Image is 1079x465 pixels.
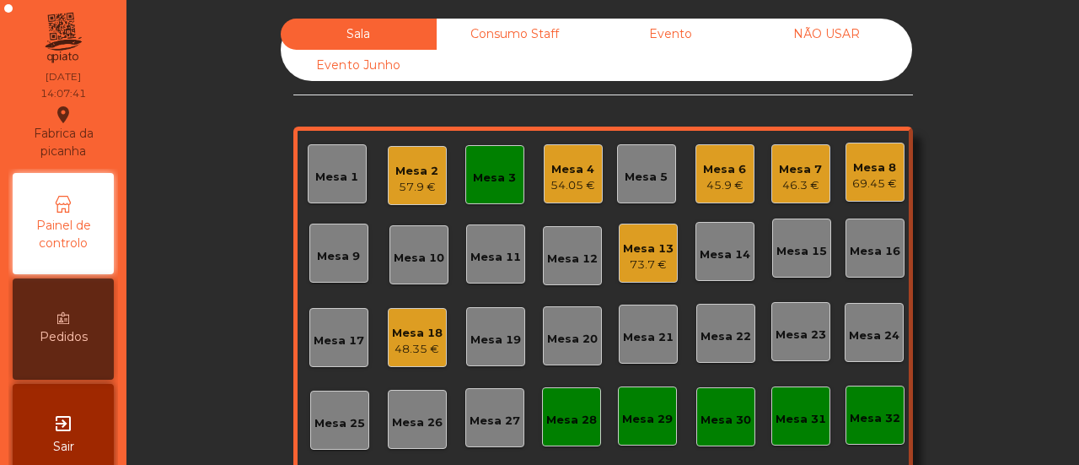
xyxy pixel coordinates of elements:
span: Sair [53,438,74,456]
div: Mesa 1 [315,169,358,186]
div: Mesa 20 [547,331,598,348]
div: Mesa 4 [550,161,595,178]
i: exit_to_app [53,414,73,434]
div: 54.05 € [550,177,595,194]
div: Sala [281,19,437,50]
div: Mesa 19 [470,332,521,349]
span: Painel de controlo [17,217,110,252]
div: Consumo Staff [437,19,593,50]
div: Mesa 24 [849,327,899,344]
div: Mesa 2 [395,163,438,180]
div: Mesa 18 [392,325,443,342]
div: Mesa 26 [392,414,443,431]
div: 45.9 € [703,177,746,194]
div: Mesa 29 [622,411,673,428]
div: 73.7 € [623,257,674,273]
div: Mesa 11 [470,249,521,266]
div: [DATE] [46,69,81,84]
div: 57.9 € [395,179,438,196]
div: Mesa 25 [314,415,365,432]
div: Mesa 31 [776,411,826,428]
div: Mesa 32 [850,410,900,427]
div: Mesa 5 [625,169,668,186]
div: NÃO USAR [749,19,905,50]
div: Fabrica da picanha [13,105,113,160]
div: Mesa 15 [776,243,827,260]
div: Mesa 21 [623,329,674,346]
div: Mesa 7 [779,161,822,178]
div: Mesa 9 [317,248,360,265]
div: Mesa 22 [701,328,751,345]
img: qpiato [42,8,83,68]
div: Mesa 6 [703,161,746,178]
div: 48.35 € [392,341,443,358]
div: Mesa 23 [776,327,826,343]
div: Mesa 17 [314,333,364,349]
div: Mesa 13 [623,241,674,257]
div: Mesa 8 [852,160,897,176]
div: Mesa 3 [473,170,516,187]
div: Mesa 28 [546,412,597,429]
i: location_on [53,105,73,125]
div: 69.45 € [852,176,897,192]
span: Pedidos [40,328,88,346]
div: 14:07:41 [40,86,86,101]
div: 46.3 € [779,177,822,194]
div: Mesa 27 [470,413,520,430]
div: Mesa 10 [394,250,444,267]
div: Mesa 14 [700,246,750,263]
div: Evento Junho [281,50,437,81]
div: Mesa 12 [547,251,598,268]
div: Mesa 16 [850,243,900,260]
div: Evento [593,19,749,50]
div: Mesa 30 [701,412,751,429]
